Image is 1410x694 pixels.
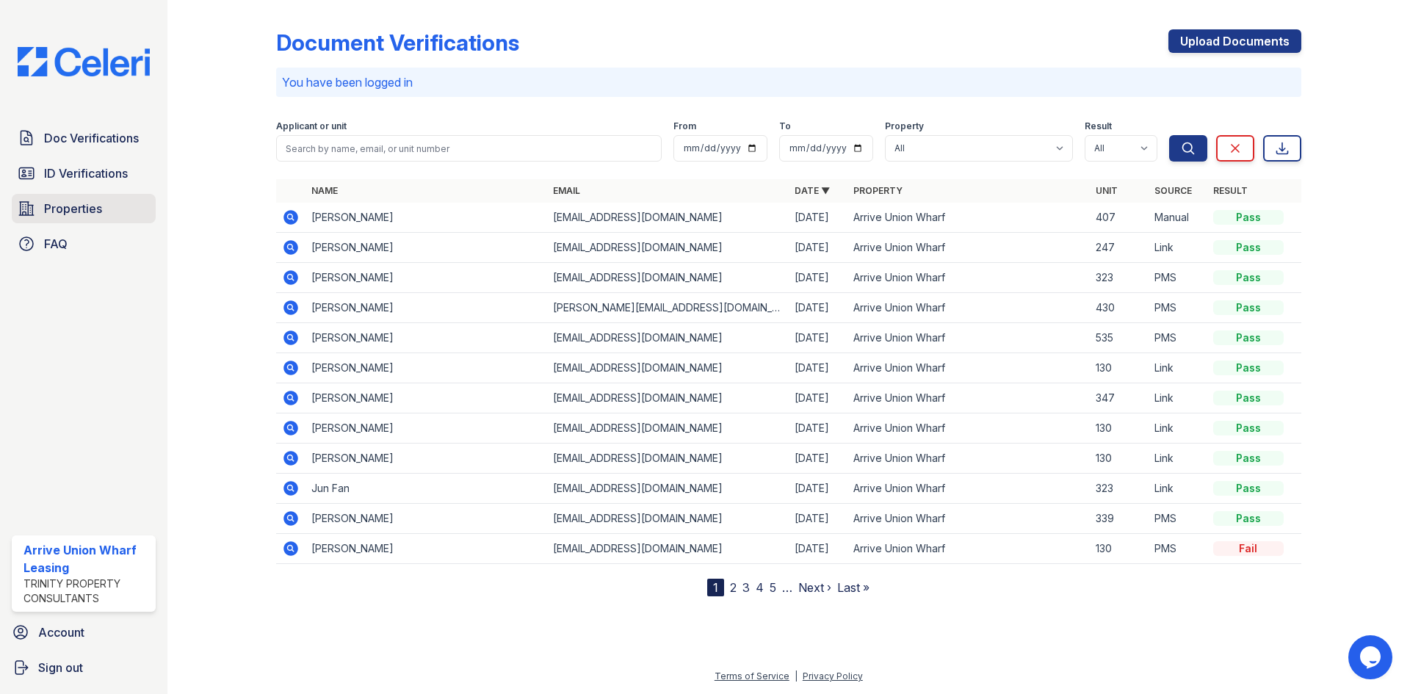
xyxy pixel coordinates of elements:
[1213,210,1284,225] div: Pass
[756,580,764,595] a: 4
[730,580,737,595] a: 2
[305,504,547,534] td: [PERSON_NAME]
[12,194,156,223] a: Properties
[789,233,847,263] td: [DATE]
[1149,323,1207,353] td: PMS
[305,534,547,564] td: [PERSON_NAME]
[789,263,847,293] td: [DATE]
[276,135,662,162] input: Search by name, email, or unit number
[847,263,1089,293] td: Arrive Union Wharf
[305,263,547,293] td: [PERSON_NAME]
[38,623,84,641] span: Account
[847,323,1089,353] td: Arrive Union Wharf
[547,233,789,263] td: [EMAIL_ADDRESS][DOMAIN_NAME]
[782,579,792,596] span: …
[6,618,162,647] a: Account
[1348,635,1395,679] iframe: chat widget
[1213,511,1284,526] div: Pass
[305,293,547,323] td: [PERSON_NAME]
[38,659,83,676] span: Sign out
[547,203,789,233] td: [EMAIL_ADDRESS][DOMAIN_NAME]
[12,159,156,188] a: ID Verifications
[789,413,847,444] td: [DATE]
[44,129,139,147] span: Doc Verifications
[305,323,547,353] td: [PERSON_NAME]
[1090,323,1149,353] td: 535
[707,579,724,596] div: 1
[798,580,831,595] a: Next ›
[789,323,847,353] td: [DATE]
[1149,413,1207,444] td: Link
[789,474,847,504] td: [DATE]
[12,123,156,153] a: Doc Verifications
[1149,293,1207,323] td: PMS
[847,413,1089,444] td: Arrive Union Wharf
[547,504,789,534] td: [EMAIL_ADDRESS][DOMAIN_NAME]
[1154,185,1192,196] a: Source
[1213,541,1284,556] div: Fail
[23,541,150,576] div: Arrive Union Wharf Leasing
[1213,330,1284,345] div: Pass
[837,580,869,595] a: Last »
[1149,534,1207,564] td: PMS
[44,235,68,253] span: FAQ
[547,383,789,413] td: [EMAIL_ADDRESS][DOMAIN_NAME]
[673,120,696,132] label: From
[789,444,847,474] td: [DATE]
[789,504,847,534] td: [DATE]
[847,353,1089,383] td: Arrive Union Wharf
[276,29,519,56] div: Document Verifications
[305,444,547,474] td: [PERSON_NAME]
[847,293,1089,323] td: Arrive Union Wharf
[795,185,830,196] a: Date ▼
[847,444,1089,474] td: Arrive Union Wharf
[1090,474,1149,504] td: 323
[1090,293,1149,323] td: 430
[853,185,903,196] a: Property
[1090,383,1149,413] td: 347
[547,353,789,383] td: [EMAIL_ADDRESS][DOMAIN_NAME]
[1149,233,1207,263] td: Link
[1090,263,1149,293] td: 323
[44,200,102,217] span: Properties
[547,534,789,564] td: [EMAIL_ADDRESS][DOMAIN_NAME]
[1090,353,1149,383] td: 130
[1149,353,1207,383] td: Link
[715,670,789,682] a: Terms of Service
[547,293,789,323] td: [PERSON_NAME][EMAIL_ADDRESS][DOMAIN_NAME]
[1213,361,1284,375] div: Pass
[885,120,924,132] label: Property
[1149,203,1207,233] td: Manual
[847,474,1089,504] td: Arrive Union Wharf
[276,120,347,132] label: Applicant or unit
[1090,504,1149,534] td: 339
[789,383,847,413] td: [DATE]
[311,185,338,196] a: Name
[1213,421,1284,435] div: Pass
[1168,29,1301,53] a: Upload Documents
[305,474,547,504] td: Jun Fan
[1090,444,1149,474] td: 130
[1213,270,1284,285] div: Pass
[795,670,798,682] div: |
[779,120,791,132] label: To
[23,576,150,606] div: Trinity Property Consultants
[282,73,1295,91] p: You have been logged in
[789,353,847,383] td: [DATE]
[1085,120,1112,132] label: Result
[789,203,847,233] td: [DATE]
[553,185,580,196] a: Email
[1213,451,1284,466] div: Pass
[847,233,1089,263] td: Arrive Union Wharf
[305,233,547,263] td: [PERSON_NAME]
[1213,300,1284,315] div: Pass
[547,263,789,293] td: [EMAIL_ADDRESS][DOMAIN_NAME]
[1090,534,1149,564] td: 130
[847,203,1089,233] td: Arrive Union Wharf
[1213,185,1248,196] a: Result
[789,534,847,564] td: [DATE]
[6,653,162,682] a: Sign out
[847,504,1089,534] td: Arrive Union Wharf
[847,534,1089,564] td: Arrive Union Wharf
